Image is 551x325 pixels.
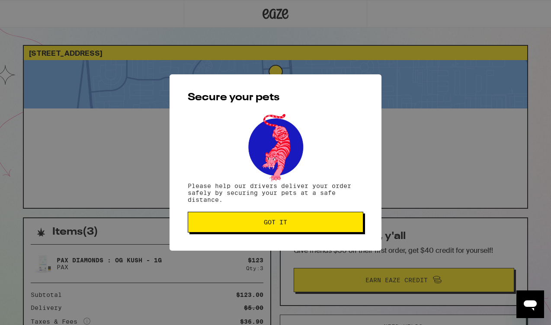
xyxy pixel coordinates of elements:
h2: Secure your pets [188,92,363,103]
button: Got it [188,212,363,233]
p: Please help our drivers deliver your order safely by securing your pets at a safe distance. [188,182,363,203]
span: Got it [264,219,287,225]
iframe: Button to launch messaging window [516,290,544,318]
img: pets [240,112,311,182]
